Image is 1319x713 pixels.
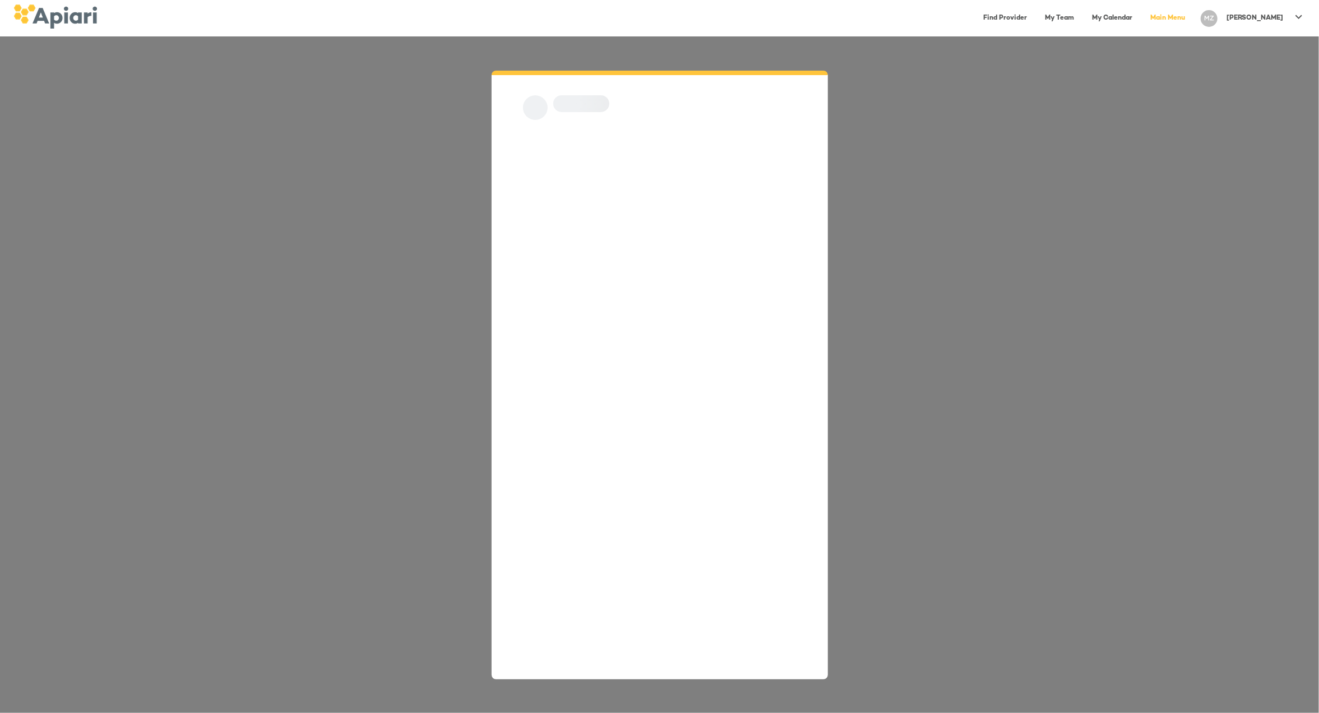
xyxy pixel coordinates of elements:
[1201,10,1218,27] div: MZ
[1085,7,1139,30] a: My Calendar
[1227,13,1283,23] p: [PERSON_NAME]
[1038,7,1081,30] a: My Team
[976,7,1034,30] a: Find Provider
[13,4,97,29] img: logo
[1144,7,1192,30] a: Main Menu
